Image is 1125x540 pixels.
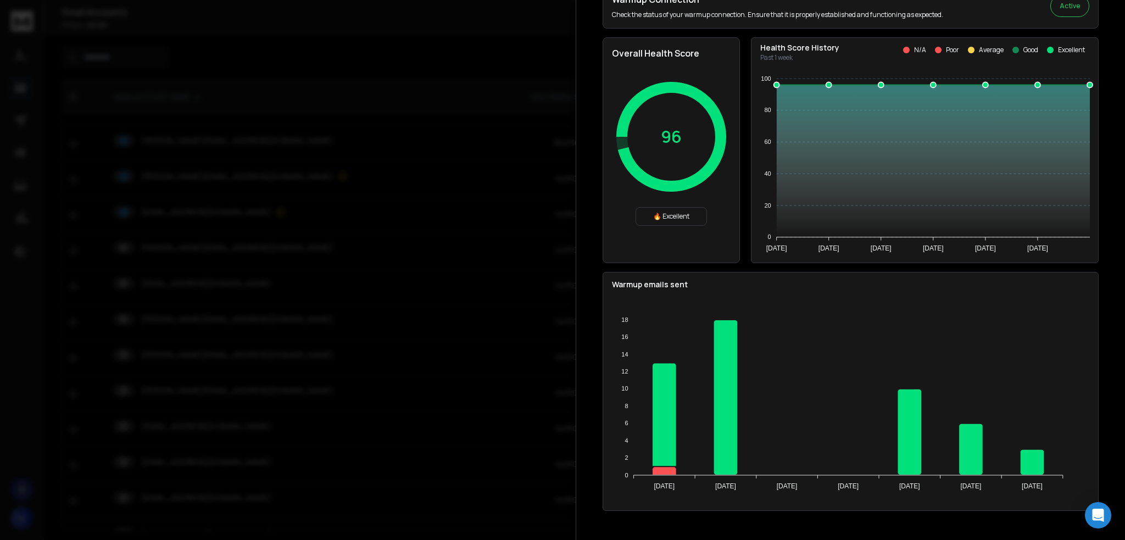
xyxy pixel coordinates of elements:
[1058,46,1085,54] p: Excellent
[621,368,628,375] tspan: 12
[654,482,675,490] tspan: [DATE]
[625,454,628,461] tspan: 2
[946,46,959,54] p: Poor
[621,351,628,358] tspan: 14
[612,279,1089,290] p: Warmup emails sent
[923,244,944,252] tspan: [DATE]
[621,316,628,323] tspan: 18
[625,420,628,426] tspan: 6
[1022,482,1043,490] tspan: [DATE]
[838,482,859,490] tspan: [DATE]
[621,333,628,340] tspan: 16
[625,472,628,478] tspan: 0
[961,482,982,490] tspan: [DATE]
[715,482,736,490] tspan: [DATE]
[764,170,771,177] tspan: 40
[764,202,771,209] tspan: 20
[818,244,839,252] tspan: [DATE]
[625,403,628,409] tspan: 8
[612,47,731,60] h2: Overall Health Score
[777,482,798,490] tspan: [DATE]
[636,207,707,226] div: 🔥 Excellent
[764,107,771,113] tspan: 80
[975,244,996,252] tspan: [DATE]
[1023,46,1038,54] p: Good
[914,46,926,54] p: N/A
[621,385,628,392] tspan: 10
[625,437,628,444] tspan: 4
[612,10,943,19] p: Check the status of your warmup connection. Ensure that it is properly established and functionin...
[760,53,839,62] p: Past 1 week
[760,42,839,53] p: Health Score History
[979,46,1004,54] p: Average
[1027,244,1048,252] tspan: [DATE]
[871,244,892,252] tspan: [DATE]
[766,244,787,252] tspan: [DATE]
[1085,502,1111,528] div: Open Intercom Messenger
[768,233,771,240] tspan: 0
[661,127,682,147] p: 96
[899,482,920,490] tspan: [DATE]
[761,75,771,82] tspan: 100
[764,138,771,145] tspan: 60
